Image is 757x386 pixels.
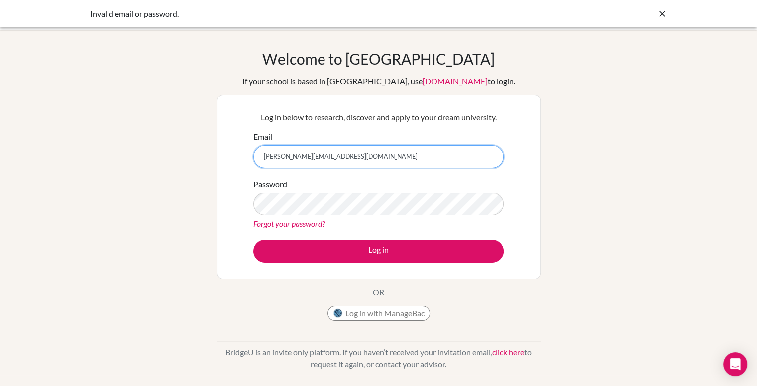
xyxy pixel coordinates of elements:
button: Log in [253,240,504,263]
p: Log in below to research, discover and apply to your dream university. [253,111,504,123]
div: Open Intercom Messenger [723,352,747,376]
p: BridgeU is an invite only platform. If you haven’t received your invitation email, to request it ... [217,346,541,370]
label: Password [253,178,287,190]
div: Invalid email or password. [90,8,518,20]
button: Log in with ManageBac [327,306,430,321]
a: [DOMAIN_NAME] [423,76,488,86]
p: OR [373,287,384,298]
a: click here [492,347,524,357]
div: If your school is based in [GEOGRAPHIC_DATA], use to login. [242,75,515,87]
h1: Welcome to [GEOGRAPHIC_DATA] [262,50,495,68]
label: Email [253,131,272,143]
a: Forgot your password? [253,219,325,228]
